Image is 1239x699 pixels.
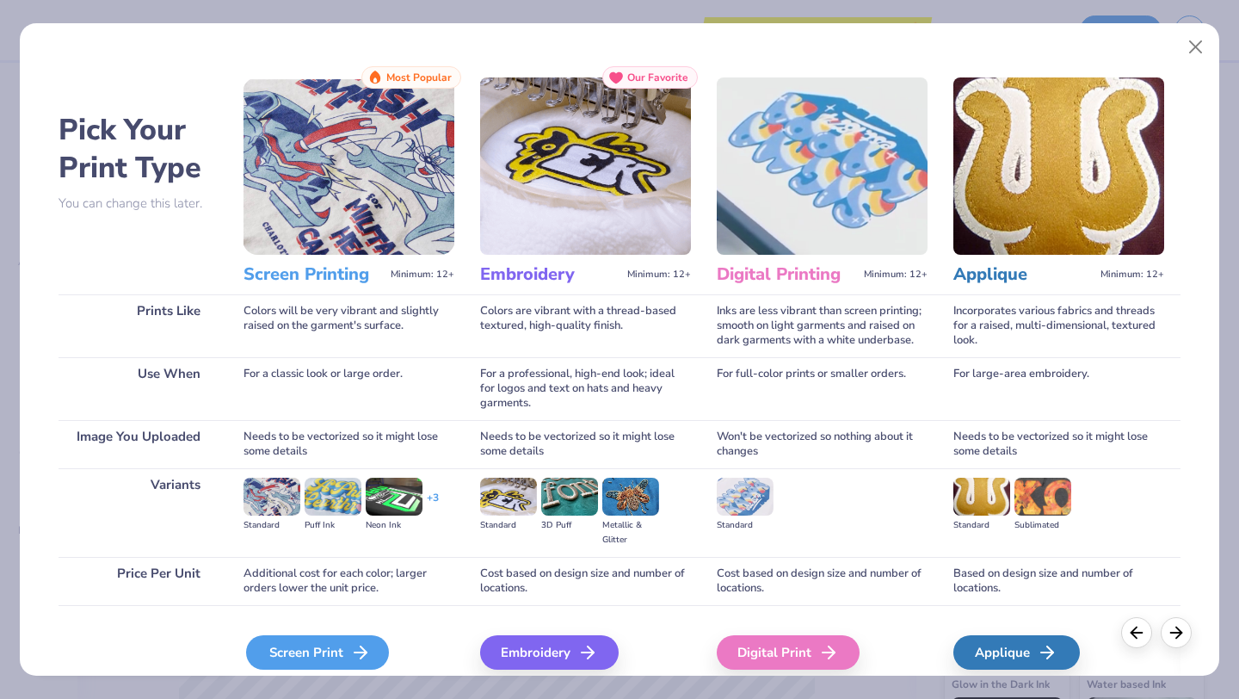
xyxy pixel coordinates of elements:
div: Digital Print [717,635,860,670]
div: Prints Like [59,294,218,357]
div: For full-color prints or smaller orders. [717,357,928,420]
div: Variants [59,468,218,557]
div: Use When [59,357,218,420]
div: Inks are less vibrant than screen printing; smooth on light garments and raised on dark garments ... [717,294,928,357]
div: Colors are vibrant with a thread-based textured, high-quality finish. [480,294,691,357]
img: Digital Printing [717,77,928,255]
span: Our Favorite [627,71,688,84]
span: Minimum: 12+ [391,269,454,281]
div: Cost based on design size and number of locations. [480,557,691,605]
img: Neon Ink [366,478,422,516]
span: Minimum: 12+ [1100,269,1164,281]
img: Standard [480,478,537,516]
img: Screen Printing [243,77,454,255]
h3: Applique [953,263,1094,286]
img: Standard [953,478,1010,516]
div: Standard [953,518,1010,533]
div: Metallic & Glitter [602,518,659,547]
span: We'll vectorize your image. [480,673,691,688]
img: Sublimated [1014,478,1071,516]
img: Standard [717,478,774,516]
div: For large-area embroidery. [953,357,1164,420]
h3: Screen Printing [243,263,384,286]
div: For a professional, high-end look; ideal for logos and text on hats and heavy garments. [480,357,691,420]
h3: Embroidery [480,263,620,286]
div: Screen Print [246,635,389,670]
div: Needs to be vectorized so it might lose some details [953,420,1164,468]
img: Standard [243,478,300,516]
img: 3D Puff [541,478,598,516]
div: Applique [953,635,1080,670]
div: Standard [717,518,774,533]
div: Cost based on design size and number of locations. [717,557,928,605]
div: Needs to be vectorized so it might lose some details [480,420,691,468]
div: 3D Puff [541,518,598,533]
div: Standard [243,518,300,533]
h2: Pick Your Print Type [59,111,218,187]
div: Needs to be vectorized so it might lose some details [243,420,454,468]
div: Won't be vectorized so nothing about it changes [717,420,928,468]
span: We'll vectorize your image. [243,673,454,688]
img: Metallic & Glitter [602,478,659,516]
button: Close [1180,31,1212,64]
span: Minimum: 12+ [627,269,691,281]
div: Additional cost for each color; larger orders lower the unit price. [243,557,454,605]
img: Embroidery [480,77,691,255]
div: + 3 [427,491,439,520]
img: Applique [953,77,1164,255]
p: You can change this later. [59,196,218,211]
div: For a classic look or large order. [243,357,454,420]
div: Neon Ink [366,518,422,533]
span: We'll vectorize your image. [953,673,1164,688]
div: Incorporates various fabrics and threads for a raised, multi-dimensional, textured look. [953,294,1164,357]
div: Puff Ink [305,518,361,533]
div: Embroidery [480,635,619,670]
div: Standard [480,518,537,533]
span: Minimum: 12+ [864,269,928,281]
h3: Digital Printing [717,263,857,286]
span: Most Popular [386,71,452,84]
img: Puff Ink [305,478,361,516]
div: Image You Uploaded [59,420,218,468]
div: Sublimated [1014,518,1071,533]
div: Price Per Unit [59,557,218,605]
div: Colors will be very vibrant and slightly raised on the garment's surface. [243,294,454,357]
div: Based on design size and number of locations. [953,557,1164,605]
